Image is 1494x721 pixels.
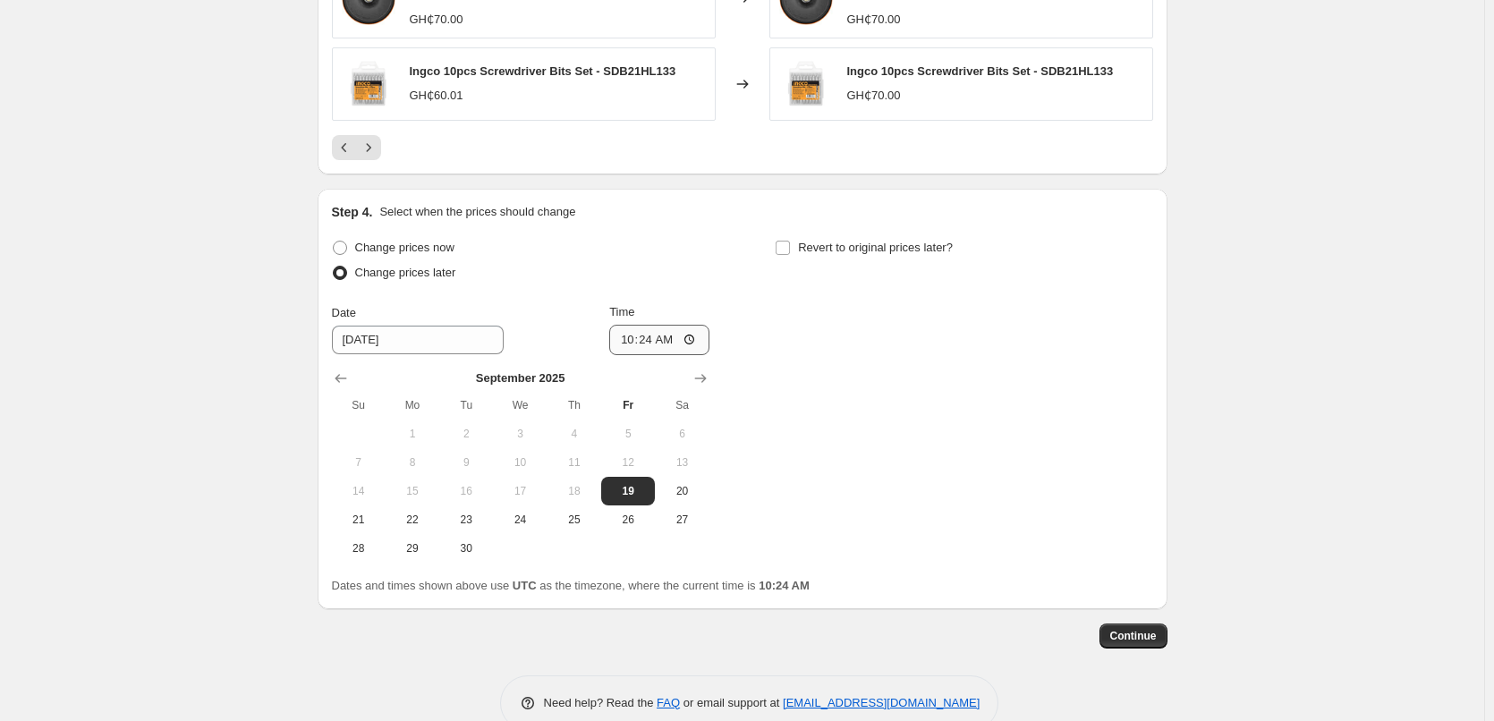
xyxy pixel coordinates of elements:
button: Thursday September 18 2025 [548,477,601,505]
input: 9/19/2025 [332,326,504,354]
th: Tuesday [439,391,493,420]
th: Thursday [548,391,601,420]
span: 24 [500,513,539,527]
span: 3 [500,427,539,441]
input: 12:00 [609,325,709,355]
span: Ingco 10pcs Screwdriver Bits Set - SDB21HL133 [410,64,676,78]
span: 13 [662,455,701,470]
span: Time [609,305,634,318]
span: 8 [393,455,432,470]
th: Sunday [332,391,386,420]
span: Th [555,398,594,412]
button: Show next month, October 2025 [688,366,713,391]
span: 16 [446,484,486,498]
span: 21 [339,513,378,527]
nav: Pagination [332,135,381,160]
button: Tuesday September 23 2025 [439,505,493,534]
h2: Step 4. [332,203,373,221]
button: Wednesday September 24 2025 [493,505,547,534]
button: Monday September 29 2025 [386,534,439,563]
span: 29 [393,541,432,556]
span: Continue [1110,629,1157,643]
button: Continue [1099,623,1167,649]
span: 23 [446,513,486,527]
span: Fr [608,398,648,412]
button: Friday September 5 2025 [601,420,655,448]
div: GH₵70.00 [847,87,901,105]
th: Saturday [655,391,709,420]
a: FAQ [657,696,680,709]
span: Su [339,398,378,412]
span: Tu [446,398,486,412]
button: Monday September 22 2025 [386,505,439,534]
div: GH₵70.00 [410,11,463,29]
span: 12 [608,455,648,470]
span: Need help? Read the [544,696,658,709]
button: Tuesday September 16 2025 [439,477,493,505]
button: Saturday September 13 2025 [655,448,709,477]
span: We [500,398,539,412]
span: 5 [608,427,648,441]
button: Monday September 8 2025 [386,448,439,477]
span: Ingco 10pcs Screwdriver Bits Set - SDB21HL133 [847,64,1114,78]
span: 25 [555,513,594,527]
span: 30 [446,541,486,556]
b: UTC [513,579,537,592]
button: Next [356,135,381,160]
span: 4 [555,427,594,441]
button: Previous [332,135,357,160]
span: 27 [662,513,701,527]
span: 22 [393,513,432,527]
span: 10 [500,455,539,470]
button: Thursday September 4 2025 [548,420,601,448]
button: Sunday September 28 2025 [332,534,386,563]
span: Revert to original prices later? [798,241,953,254]
span: Change prices later [355,266,456,279]
img: ingco-ingco-10pcs-screwdriver-bits-set-sdb21hl133-screwdriver-bits-1152885377_80x.png [342,57,395,111]
button: Tuesday September 9 2025 [439,448,493,477]
button: Thursday September 25 2025 [548,505,601,534]
button: Monday September 1 2025 [386,420,439,448]
span: 28 [339,541,378,556]
button: Wednesday September 10 2025 [493,448,547,477]
button: Wednesday September 3 2025 [493,420,547,448]
span: Mo [393,398,432,412]
span: 6 [662,427,701,441]
span: 18 [555,484,594,498]
button: Tuesday September 2 2025 [439,420,493,448]
div: GH₵70.00 [847,11,901,29]
span: Date [332,306,356,319]
span: 19 [608,484,648,498]
button: Monday September 15 2025 [386,477,439,505]
p: Select when the prices should change [379,203,575,221]
span: Change prices now [355,241,454,254]
img: ingco-ingco-10pcs-screwdriver-bits-set-sdb21hl133-screwdriver-bits-1152885377_80x.png [779,57,833,111]
a: [EMAIL_ADDRESS][DOMAIN_NAME] [783,696,980,709]
button: Wednesday September 17 2025 [493,477,547,505]
button: Show previous month, August 2025 [328,366,353,391]
span: 15 [393,484,432,498]
button: Saturday September 27 2025 [655,505,709,534]
div: GH₵60.01 [410,87,463,105]
span: 20 [662,484,701,498]
span: 1 [393,427,432,441]
button: Tuesday September 30 2025 [439,534,493,563]
b: 10:24 AM [759,579,810,592]
span: 2 [446,427,486,441]
span: 14 [339,484,378,498]
th: Monday [386,391,439,420]
button: Sunday September 7 2025 [332,448,386,477]
button: Thursday September 11 2025 [548,448,601,477]
button: Sunday September 14 2025 [332,477,386,505]
button: Today Friday September 19 2025 [601,477,655,505]
button: Friday September 26 2025 [601,505,655,534]
span: 9 [446,455,486,470]
span: 7 [339,455,378,470]
button: Saturday September 20 2025 [655,477,709,505]
span: 11 [555,455,594,470]
span: Sa [662,398,701,412]
button: Sunday September 21 2025 [332,505,386,534]
th: Friday [601,391,655,420]
span: Dates and times shown above use as the timezone, where the current time is [332,579,810,592]
th: Wednesday [493,391,547,420]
